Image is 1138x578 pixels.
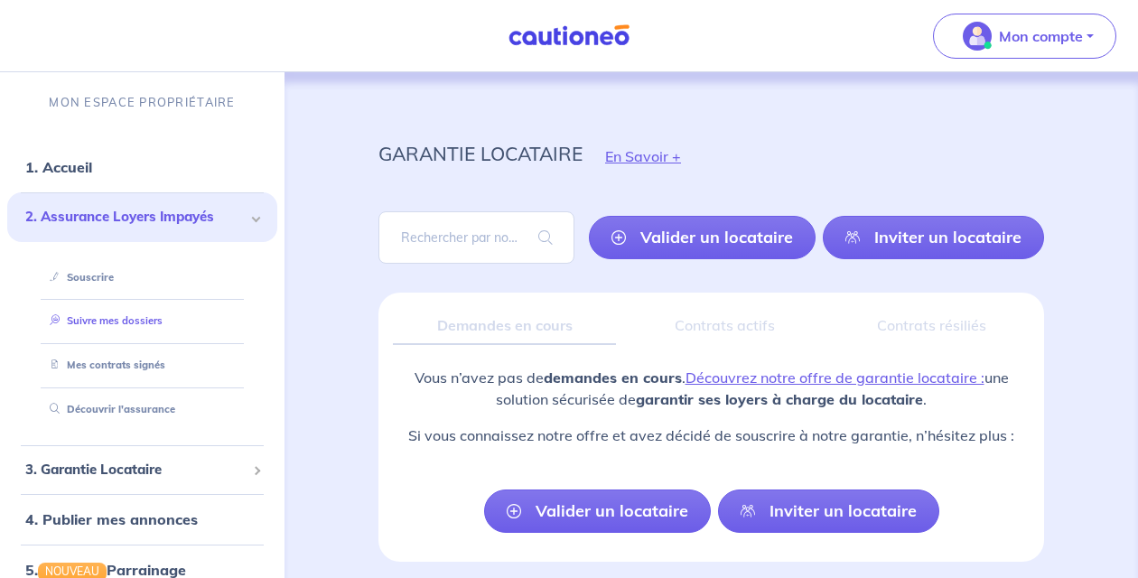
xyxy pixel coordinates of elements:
[42,271,114,284] a: Souscrire
[484,489,711,533] a: Valider un locataire
[7,501,277,537] div: 4. Publier mes annonces
[686,368,984,387] a: Découvrez notre offre de garantie locataire :
[25,460,246,480] span: 3. Garantie Locataire
[378,211,574,264] input: Rechercher par nom / prénom / mail du locataire
[42,403,175,415] a: Découvrir l'assurance
[501,24,637,47] img: Cautioneo
[583,130,704,182] button: En Savoir +
[999,25,1083,47] p: Mon compte
[25,207,246,228] span: 2. Assurance Loyers Impayés
[517,212,574,263] span: search
[378,137,583,170] p: garantie locataire
[49,94,235,111] p: MON ESPACE PROPRIÉTAIRE
[25,510,198,528] a: 4. Publier mes annonces
[544,368,682,387] strong: demandes en cours
[718,489,939,533] a: Inviter un locataire
[393,424,1030,446] p: Si vous connaissez notre offre et avez décidé de souscrire à notre garantie, n’hésitez plus :
[393,367,1030,410] p: Vous n’avez pas de . une solution sécurisée de .
[823,216,1044,259] a: Inviter un locataire
[42,359,165,371] a: Mes contrats signés
[7,452,277,488] div: 3. Garantie Locataire
[42,314,163,327] a: Suivre mes dossiers
[933,14,1116,59] button: illu_account_valid_menu.svgMon compte
[29,350,256,380] div: Mes contrats signés
[589,216,816,259] a: Valider un locataire
[7,192,277,242] div: 2. Assurance Loyers Impayés
[29,263,256,293] div: Souscrire
[29,306,256,336] div: Suivre mes dossiers
[963,22,992,51] img: illu_account_valid_menu.svg
[7,149,277,185] div: 1. Accueil
[636,390,923,408] strong: garantir ses loyers à charge du locataire
[29,395,256,424] div: Découvrir l'assurance
[25,158,92,176] a: 1. Accueil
